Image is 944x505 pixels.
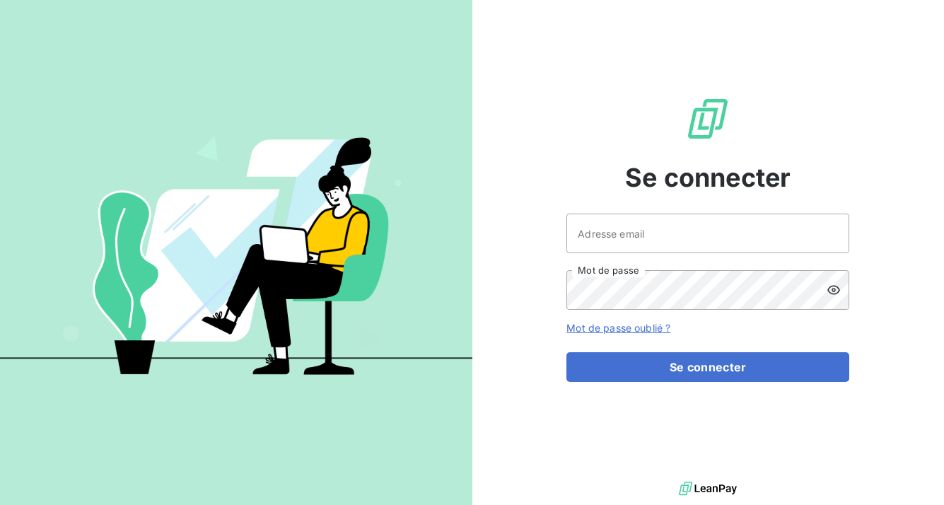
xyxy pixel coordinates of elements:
img: logo [679,478,737,499]
img: Logo LeanPay [685,96,730,141]
span: Se connecter [625,158,791,197]
button: Se connecter [566,352,849,382]
a: Mot de passe oublié ? [566,322,670,334]
input: placeholder [566,214,849,253]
